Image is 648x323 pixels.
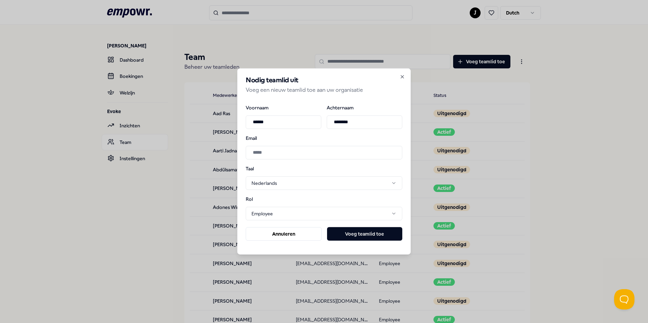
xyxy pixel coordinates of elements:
button: Annuleren [246,227,322,241]
button: Voeg teamlid toe [327,227,402,241]
label: Achternaam [327,105,402,110]
label: Rol [246,197,281,201]
label: Email [246,135,402,140]
label: Voornaam [246,105,321,110]
label: Taal [246,166,281,171]
h2: Nodig teamlid uit [246,77,402,84]
p: Voeg een nieuw teamlid toe aan uw organisatie [246,86,402,94]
